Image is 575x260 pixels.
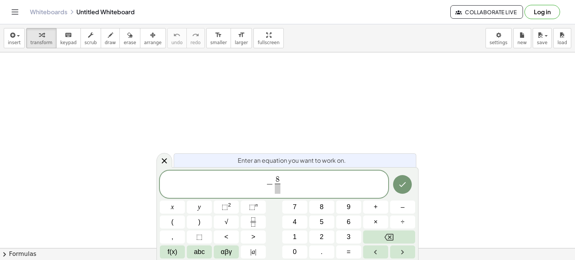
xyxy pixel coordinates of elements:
[198,202,201,212] span: y
[60,40,77,45] span: keypad
[8,40,21,45] span: insert
[119,28,140,48] button: erase
[140,28,166,48] button: arrange
[533,28,552,48] button: save
[293,217,296,227] span: 4
[401,217,405,227] span: ÷
[309,245,334,259] button: .
[258,40,279,45] span: fullscreen
[225,217,228,227] span: √
[192,31,199,40] i: redo
[173,31,180,40] i: undo
[336,245,361,259] button: Equals
[347,202,350,212] span: 9
[374,217,378,227] span: ×
[4,28,25,48] button: insert
[557,40,567,45] span: load
[537,40,547,45] span: save
[194,247,205,257] span: abc
[393,175,412,194] button: Done
[309,201,334,214] button: 8
[30,40,52,45] span: transform
[282,215,307,229] button: 4
[293,202,296,212] span: 7
[490,40,508,45] span: settings
[390,245,415,259] button: Right arrow
[276,175,280,184] span: 8
[553,28,571,48] button: load
[255,202,258,208] sup: n
[241,245,266,259] button: Absolute value
[160,215,185,229] button: (
[160,230,185,244] button: ,
[390,215,415,229] button: Divide
[457,9,517,15] span: Collaborate Live
[524,5,560,19] button: Log in
[191,40,201,45] span: redo
[198,217,201,227] span: )
[167,28,187,48] button: undoundo
[168,247,177,257] span: f(x)
[206,28,231,48] button: format_sizesmaller
[390,201,415,214] button: Minus
[517,40,527,45] span: new
[235,40,248,45] span: larger
[160,245,185,259] button: Functions
[241,215,266,229] button: Fraction
[105,40,116,45] span: draw
[30,8,67,16] a: Whiteboards
[196,232,203,242] span: ⬚
[171,232,173,242] span: ,
[144,40,162,45] span: arrange
[347,247,351,257] span: =
[266,179,273,188] span: −
[221,247,232,257] span: αβγ
[249,203,255,211] span: ⬚
[293,232,296,242] span: 1
[80,28,101,48] button: scrub
[160,201,185,214] button: x
[255,248,256,256] span: |
[282,245,307,259] button: 0
[171,40,183,45] span: undo
[250,248,252,256] span: |
[513,28,531,48] button: new
[309,230,334,244] button: 2
[320,217,323,227] span: 5
[228,202,231,208] sup: 2
[186,28,205,48] button: redoredo
[336,215,361,229] button: 6
[214,215,239,229] button: Square root
[238,156,346,165] span: Enter an equation you want to work on.
[214,201,239,214] button: Squared
[336,230,361,244] button: 3
[224,232,228,242] span: <
[374,202,378,212] span: +
[238,31,245,40] i: format_size
[321,247,323,257] span: .
[65,31,72,40] i: keyboard
[320,202,323,212] span: 8
[363,230,415,244] button: Backspace
[26,28,57,48] button: transform
[363,245,388,259] button: Left arrow
[231,28,252,48] button: format_sizelarger
[363,215,388,229] button: Times
[320,232,323,242] span: 2
[222,203,228,211] span: ⬚
[187,201,212,214] button: y
[124,40,136,45] span: erase
[214,245,239,259] button: Greek alphabet
[171,217,174,227] span: (
[347,232,350,242] span: 3
[85,40,97,45] span: scrub
[282,230,307,244] button: 1
[250,247,256,257] span: a
[363,201,388,214] button: Plus
[101,28,120,48] button: draw
[9,6,21,18] button: Toggle navigation
[187,230,212,244] button: Placeholder
[347,217,350,227] span: 6
[450,5,523,19] button: Collaborate Live
[251,232,255,242] span: >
